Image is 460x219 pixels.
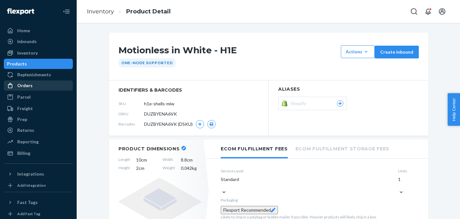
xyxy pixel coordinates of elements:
[295,140,389,157] li: Ecom Fulfillment Storage Fees
[221,206,278,214] button: Flexport Recommended
[221,197,419,203] p: Packaging
[17,171,44,177] div: Integrations
[4,137,73,147] a: Reporting
[181,165,202,171] span: 0.042 kg
[221,176,393,183] div: Standard
[4,36,73,47] a: Inbounds
[17,105,33,112] div: Freight
[448,93,460,126] button: Help Center
[7,8,34,15] img: Flexport logo
[346,49,370,55] div: Actions
[4,210,73,218] a: Add Fast Tag
[119,121,144,127] span: Barcodes
[4,92,73,102] a: Parcel
[17,150,30,156] div: Billing
[375,46,419,58] button: Create inbound
[4,48,73,58] a: Inventory
[17,94,31,100] div: Parcel
[4,59,73,69] a: Products
[17,199,38,206] div: Fast Tags
[341,45,375,58] button: Actions
[17,50,38,56] div: Inventory
[17,27,30,34] div: Home
[119,45,338,58] h1: Motionless in White - H1E
[291,100,309,107] span: Shopify
[82,2,176,21] ol: breadcrumbs
[4,114,73,125] a: Prep
[119,157,130,163] span: Length
[4,169,73,179] button: Integrations
[144,121,193,127] span: DUZBYENA6VK (DSKU)
[278,87,419,92] h2: Aliases
[436,5,448,18] button: Open account menu
[119,101,144,106] span: SKU
[398,176,419,183] div: 1
[187,157,193,162] span: cm
[17,127,34,133] div: Returns
[17,183,46,188] div: Add Integration
[136,165,157,171] span: 2
[4,197,73,208] button: Fast Tags
[17,38,37,45] div: Inbounds
[4,103,73,114] a: Freight
[422,5,434,18] button: Open notifications
[126,8,171,15] a: Product Detail
[4,80,73,91] a: Orders
[119,146,180,152] h2: Product Dimensions
[181,157,202,163] span: 8.8
[4,26,73,36] a: Home
[17,211,40,216] div: Add Fast Tag
[17,139,39,145] div: Reporting
[4,182,73,189] a: Add Integration
[119,165,130,171] span: Height
[4,125,73,135] a: Returns
[17,72,51,78] div: Replenishments
[144,111,177,117] span: DUZBYENA6VK
[7,61,27,67] div: Products
[408,5,420,18] button: Open Search Box
[139,165,144,171] span: cm
[221,168,393,174] label: Service Level
[119,111,144,117] span: DSKU
[87,8,114,15] a: Inventory
[163,165,175,171] span: Weight
[278,97,347,110] button: Shopify
[398,168,419,174] label: Units
[136,157,157,163] span: 10
[141,157,147,162] span: cm
[119,58,176,67] div: One-Node Supported
[60,5,73,18] button: Close Navigation
[163,157,175,163] span: Width
[221,140,288,158] li: Ecom Fulfillment Fees
[119,87,259,93] span: identifiers & barcodes
[4,148,73,158] a: Billing
[17,82,33,89] div: Orders
[17,116,27,123] div: Prep
[4,70,73,80] a: Replenishments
